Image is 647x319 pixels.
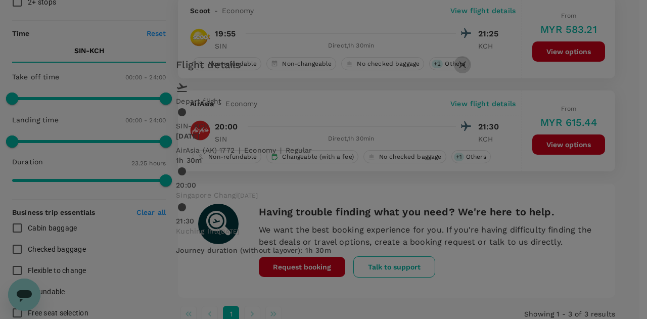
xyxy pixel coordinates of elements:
[176,59,241,71] span: Flight details
[176,216,471,226] div: 21:30
[176,121,471,131] p: SIN - KCH
[176,245,331,255] p: Journey duration (without layover) : 1h 30m
[219,228,239,235] span: [DATE]
[176,131,471,141] p: [DATE]
[176,180,471,190] div: 20:00
[280,146,282,154] span: |
[176,96,471,106] p: Depart flight
[176,155,471,165] p: 1h 30m
[244,145,276,155] p: economy
[176,145,235,155] p: AirAsia (AK) 1772
[238,192,258,199] span: [DATE]
[176,227,219,235] span: Kuching Intl
[176,191,238,199] span: Singapore Changi
[239,146,240,154] span: |
[286,145,312,155] p: Regular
